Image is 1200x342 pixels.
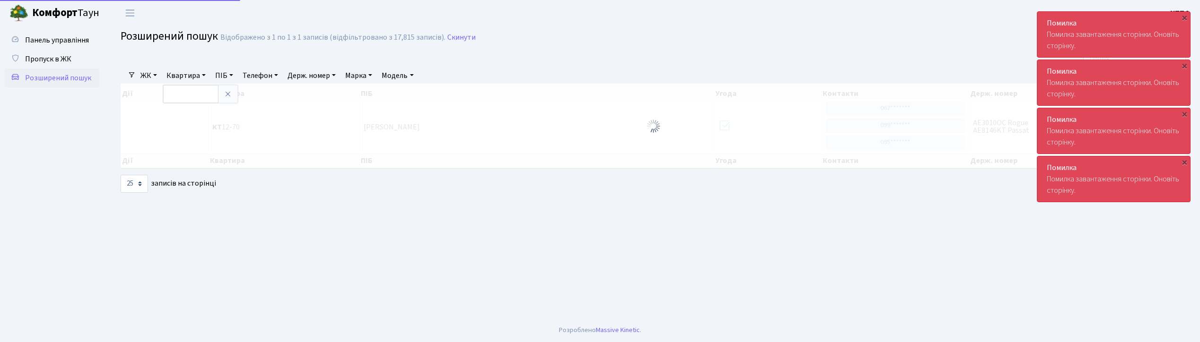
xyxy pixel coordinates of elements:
b: КПП4 [1170,8,1189,18]
a: ПІБ [211,68,237,84]
div: Помилка завантаження сторінки. Оновіть сторінку. [1037,12,1190,57]
a: Пропуск в ЖК [5,50,99,68]
a: КПП4 [1170,8,1189,19]
div: Помилка завантаження сторінки. Оновіть сторінку. [1037,60,1190,105]
button: Переключити навігацію [118,5,142,21]
a: ЖК [137,68,161,84]
label: записів на сторінці [121,175,216,193]
div: Помилка завантаження сторінки. Оновіть сторінку. [1037,156,1190,202]
img: Обробка... [646,119,661,134]
a: Розширений пошук [5,68,99,87]
a: Марка [341,68,376,84]
div: Помилка завантаження сторінки. Оновіть сторінку. [1037,108,1190,154]
strong: Помилка [1047,66,1077,77]
img: logo.png [9,4,28,23]
strong: Помилка [1047,18,1077,28]
div: × [1180,13,1189,22]
span: Таун [32,5,99,21]
div: × [1180,157,1189,167]
a: Телефон [239,68,282,84]
a: Квартира [163,68,209,84]
select: записів на сторінці [121,175,148,193]
strong: Помилка [1047,114,1077,125]
div: × [1180,61,1189,70]
span: Розширений пошук [25,73,91,83]
a: Модель [378,68,417,84]
a: Панель управління [5,31,99,50]
a: Massive Kinetic [596,325,640,335]
div: Відображено з 1 по 1 з 1 записів (відфільтровано з 17,815 записів). [220,33,445,42]
div: Розроблено . [559,325,641,335]
span: Розширений пошук [121,28,218,44]
a: Держ. номер [284,68,339,84]
span: Панель управління [25,35,89,45]
strong: Помилка [1047,162,1077,173]
div: × [1180,109,1189,119]
a: Скинути [447,33,476,42]
b: Комфорт [32,5,78,20]
span: Пропуск в ЖК [25,54,71,64]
